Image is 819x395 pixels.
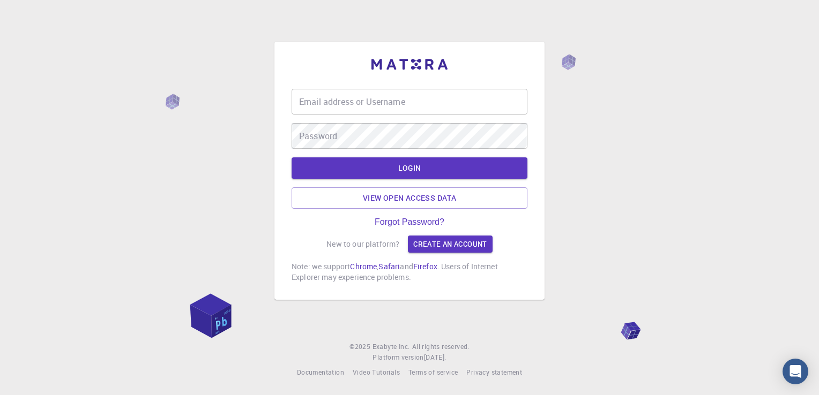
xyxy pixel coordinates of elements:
button: LOGIN [292,157,527,179]
a: Safari [378,261,400,271]
a: View open access data [292,187,527,209]
a: [DATE]. [424,352,446,363]
span: Exabyte Inc. [373,342,410,351]
span: © 2025 [349,341,372,352]
a: Exabyte Inc. [373,341,410,352]
span: Documentation [297,368,344,376]
a: Documentation [297,367,344,378]
a: Forgot Password? [375,217,444,227]
a: Firefox [413,261,437,271]
span: [DATE] . [424,353,446,361]
span: Privacy statement [466,368,522,376]
span: Platform version [373,352,423,363]
span: Video Tutorials [353,368,400,376]
span: Terms of service [408,368,458,376]
div: Open Intercom Messenger [783,359,808,384]
span: All rights reserved. [412,341,470,352]
a: Terms of service [408,367,458,378]
a: Chrome [350,261,377,271]
a: Create an account [408,236,492,253]
p: Note: we support , and . Users of Internet Explorer may experience problems. [292,261,527,283]
a: Video Tutorials [353,367,400,378]
a: Privacy statement [466,367,522,378]
p: New to our platform? [326,239,399,249]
